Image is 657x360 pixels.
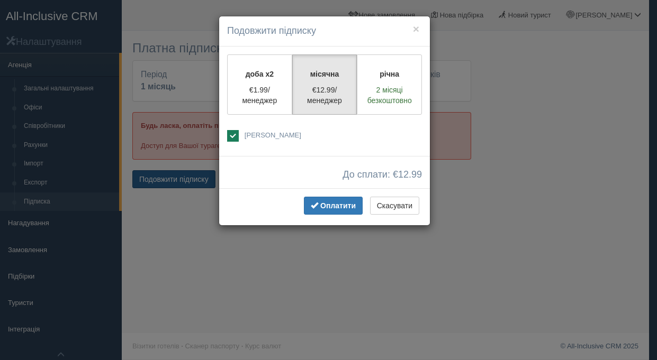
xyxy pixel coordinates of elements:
[299,69,350,79] p: місячна
[343,170,422,180] span: До сплати: €
[304,197,363,215] button: Оплатити
[413,23,419,34] button: ×
[234,85,285,106] p: €1.99/менеджер
[299,85,350,106] p: €12.99/менеджер
[364,85,415,106] p: 2 місяці безкоштовно
[234,69,285,79] p: доба x2
[227,24,422,38] h4: Подовжити підписку
[398,169,422,180] span: 12.99
[370,197,419,215] button: Скасувати
[320,201,356,210] span: Оплатити
[245,131,301,139] span: [PERSON_NAME]
[364,69,415,79] p: річна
